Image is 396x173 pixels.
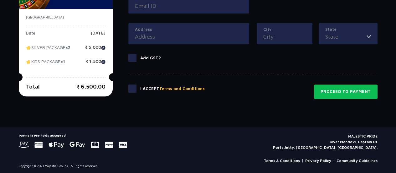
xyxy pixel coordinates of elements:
[26,14,105,20] p: [GEOGRAPHIC_DATA]
[264,158,300,164] a: Terms & Conditions
[263,26,306,33] label: City
[26,82,40,91] p: Total
[135,32,243,41] input: Address
[135,26,243,33] label: Address
[85,45,105,54] p: ₹ 5,000
[367,32,371,41] img: toggler icon
[140,86,205,92] p: I Accept
[60,59,65,64] strong: x1
[325,26,371,33] label: State
[76,82,105,91] p: ₹ 6,500.00
[19,164,99,168] p: Copyright © 2021 Majestic Groups . All rights reserved.
[65,45,70,50] strong: x2
[140,55,161,61] p: Add GST?
[26,45,31,51] img: tikcet
[273,133,378,150] p: MAJESTIC PRIDE River Mandovi, Captain Of Ports Jetty, [GEOGRAPHIC_DATA], [GEOGRAPHIC_DATA].
[305,158,331,164] a: Privacy Policy
[91,31,105,40] p: [DATE]
[26,31,35,40] p: Date
[26,59,65,68] p: KIDS PACKAGE
[159,86,205,92] button: Terms and Conditions
[263,32,306,41] input: City
[26,45,70,54] p: SILVER PACKAGE
[314,84,378,99] button: Proceed to Payment
[19,133,127,137] h5: Payment Methods accepted
[26,59,31,65] img: tikcet
[325,32,367,41] input: State
[337,158,378,164] a: Community Guidelines
[86,59,105,68] p: ₹ 1,500
[135,2,243,10] input: Email ID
